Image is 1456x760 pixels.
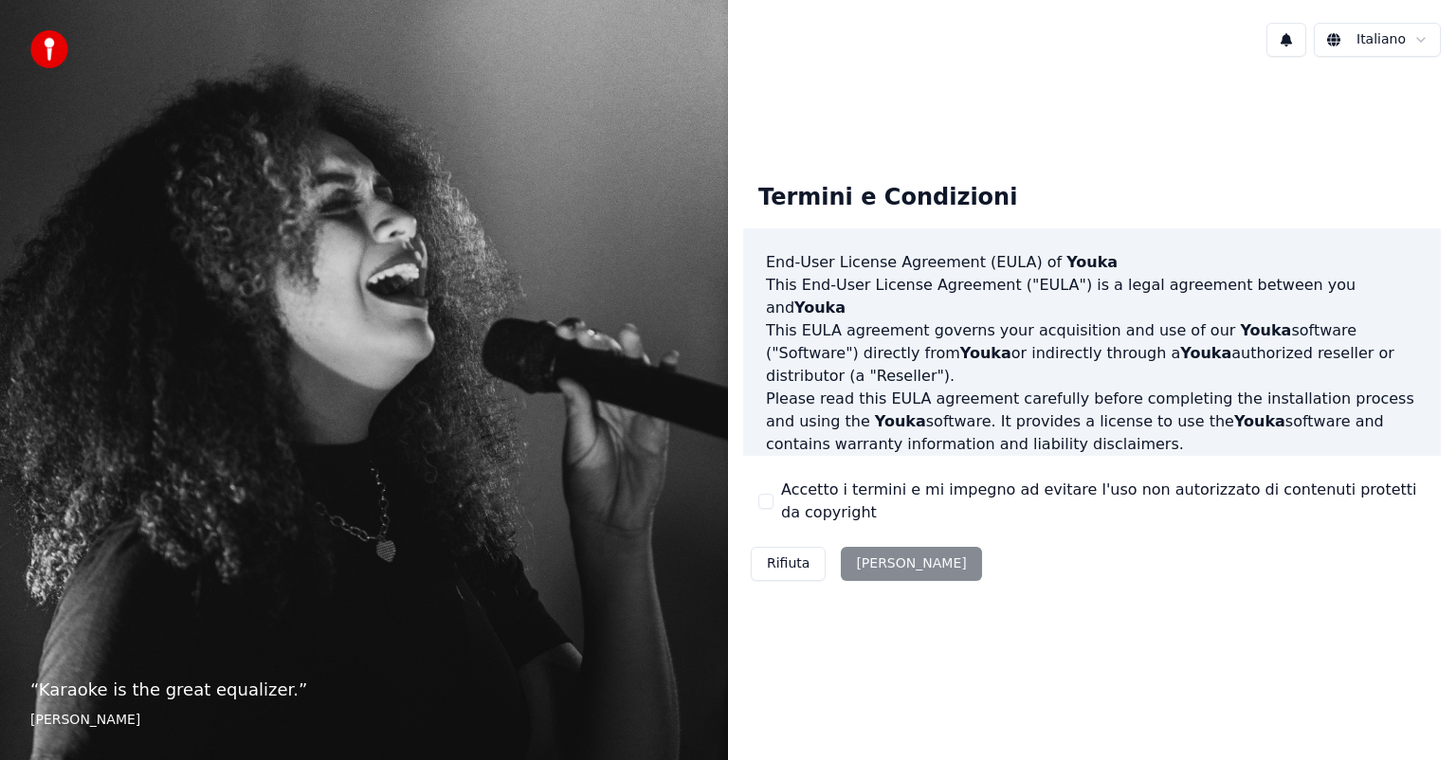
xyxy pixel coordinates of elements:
[751,547,826,581] button: Rifiuta
[743,168,1032,228] div: Termini e Condizioni
[766,274,1418,319] p: This End-User License Agreement ("EULA") is a legal agreement between you and
[30,711,698,730] footer: [PERSON_NAME]
[30,677,698,703] p: “ Karaoke is the great equalizer. ”
[30,30,68,68] img: youka
[794,299,846,317] span: Youka
[766,456,1418,547] p: If you register for a free trial of the software, this EULA agreement will also govern that trial...
[1234,412,1285,430] span: Youka
[1066,253,1118,271] span: Youka
[766,388,1418,456] p: Please read this EULA agreement carefully before completing the installation process and using th...
[960,344,1011,362] span: Youka
[1180,344,1231,362] span: Youka
[781,479,1426,524] label: Accetto i termini e mi impegno ad evitare l'uso non autorizzato di contenuti protetti da copyright
[766,319,1418,388] p: This EULA agreement governs your acquisition and use of our software ("Software") directly from o...
[766,251,1418,274] h3: End-User License Agreement (EULA) of
[1240,321,1291,339] span: Youka
[875,412,926,430] span: Youka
